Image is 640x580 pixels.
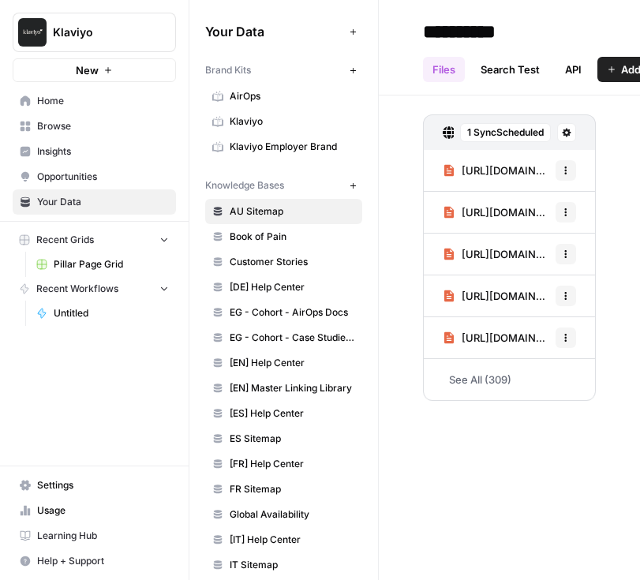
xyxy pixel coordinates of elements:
a: Insights [13,139,176,164]
span: Knowledge Bases [205,178,284,193]
a: [IT] Help Center [205,527,362,552]
span: Home [37,94,169,108]
span: [EN] Help Center [230,356,355,370]
span: IT Sitemap [230,558,355,572]
span: AirOps [230,89,355,103]
a: Usage [13,498,176,523]
span: 1 Sync Scheduled [467,125,544,140]
span: [URL][DOMAIN_NAME] [462,246,549,262]
a: Search Test [471,57,549,82]
a: See All (309) [423,359,596,400]
span: [FR] Help Center [230,457,355,471]
span: FR Sitemap [230,482,355,496]
span: Global Availability [230,507,355,522]
span: Your Data [205,22,343,41]
button: Recent Grids [13,228,176,252]
a: [DE] Help Center [205,275,362,300]
img: Klaviyo Logo [18,18,47,47]
button: Workspace: Klaviyo [13,13,176,52]
a: [URL][DOMAIN_NAME] [443,192,549,233]
a: Opportunities [13,164,176,189]
span: EG - Cohort - Case Studies (All) [230,331,355,345]
span: Untitled [54,306,169,320]
a: [URL][DOMAIN_NAME] [443,234,549,275]
span: Klaviyo [230,114,355,129]
span: Recent Workflows [36,282,118,296]
a: IT Sitemap [205,552,362,578]
a: Your Data [13,189,176,215]
button: Help + Support [13,548,176,574]
span: Insights [37,144,169,159]
a: Customer Stories [205,249,362,275]
a: Klaviyo [205,109,362,134]
span: Usage [37,503,169,518]
span: New [76,62,99,78]
span: Learning Hub [37,529,169,543]
a: Klaviyo Employer Brand [205,134,362,159]
span: Settings [37,478,169,492]
span: ES Sitemap [230,432,355,446]
span: Book of Pain [230,230,355,244]
a: [URL][DOMAIN_NAME] [443,317,549,358]
a: API [556,57,591,82]
span: [EN] Master Linking Library [230,381,355,395]
a: Pillar Page Grid [29,252,176,277]
span: Browse [37,119,169,133]
span: EG - Cohort - AirOps Docs [230,305,355,320]
a: [ES] Help Center [205,401,362,426]
span: AU Sitemap [230,204,355,219]
span: Brand Kits [205,63,251,77]
a: AU Sitemap [205,199,362,224]
a: EG - Cohort - Case Studies (All) [205,325,362,350]
button: Recent Workflows [13,277,176,301]
span: Klaviyo Employer Brand [230,140,355,154]
span: Recent Grids [36,233,94,247]
a: Global Availability [205,502,362,527]
span: [DE] Help Center [230,280,355,294]
a: [URL][DOMAIN_NAME] [443,275,549,316]
a: Home [13,88,176,114]
button: 1 SyncScheduled [460,123,551,142]
span: Help + Support [37,554,169,568]
span: Your Data [37,195,169,209]
button: New [13,58,176,82]
a: Settings [13,473,176,498]
span: Customer Stories [230,255,355,269]
a: [EN] Master Linking Library [205,376,362,401]
a: AirOps [205,84,362,109]
span: [URL][DOMAIN_NAME] [462,163,549,178]
a: ES Sitemap [205,426,362,451]
span: [IT] Help Center [230,533,355,547]
a: [FR] Help Center [205,451,362,477]
a: [EN] Help Center [205,350,362,376]
a: Untitled [29,301,176,326]
span: [URL][DOMAIN_NAME] [462,288,549,304]
span: Pillar Page Grid [54,257,169,271]
span: [URL][DOMAIN_NAME] [462,204,549,220]
a: FR Sitemap [205,477,362,502]
span: Opportunities [37,170,169,184]
a: Browse [13,114,176,139]
span: [URL][DOMAIN_NAME] [462,330,549,346]
span: [ES] Help Center [230,406,355,421]
a: Learning Hub [13,523,176,548]
span: Klaviyo [53,24,148,40]
a: [URL][DOMAIN_NAME] [443,150,549,191]
a: Book of Pain [205,224,362,249]
a: EG - Cohort - AirOps Docs [205,300,362,325]
a: Files [423,57,465,82]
